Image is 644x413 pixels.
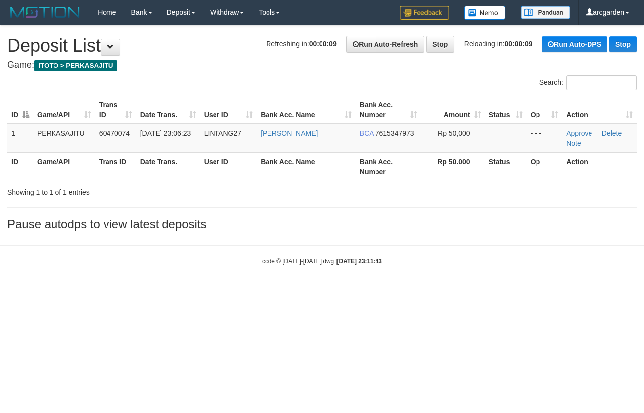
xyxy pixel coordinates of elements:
td: PERKASAJITU [33,124,95,153]
th: Bank Acc. Name [257,152,356,180]
th: Action [562,152,637,180]
span: 60470074 [99,129,130,137]
td: 1 [7,124,33,153]
th: Bank Acc. Name: activate to sort column ascending [257,96,356,124]
th: Status: activate to sort column ascending [485,96,527,124]
a: [PERSON_NAME] [261,129,318,137]
a: Approve [566,129,592,137]
th: Game/API [33,152,95,180]
a: Note [566,139,581,147]
strong: 00:00:09 [505,40,533,48]
th: Trans ID: activate to sort column ascending [95,96,136,124]
span: BCA [360,129,374,137]
span: Copy 7615347973 to clipboard [376,129,414,137]
a: Stop [609,36,637,52]
h3: Pause autodps to view latest deposits [7,218,637,231]
th: Date Trans.: activate to sort column ascending [136,96,200,124]
a: Run Auto-DPS [542,36,607,52]
a: Delete [602,129,622,137]
th: Op: activate to sort column ascending [527,96,562,124]
img: panduan.png [521,6,570,19]
th: Bank Acc. Number: activate to sort column ascending [356,96,421,124]
th: Amount: activate to sort column ascending [421,96,485,124]
th: Status [485,152,527,180]
small: code © [DATE]-[DATE] dwg | [262,258,382,265]
th: ID: activate to sort column descending [7,96,33,124]
img: Button%20Memo.svg [464,6,506,20]
div: Showing 1 to 1 of 1 entries [7,183,261,197]
a: Run Auto-Refresh [346,36,424,53]
strong: [DATE] 23:11:43 [337,258,382,265]
th: User ID [200,152,257,180]
th: ID [7,152,33,180]
span: [DATE] 23:06:23 [140,129,191,137]
th: Date Trans. [136,152,200,180]
td: - - - [527,124,562,153]
img: Feedback.jpg [400,6,449,20]
h4: Game: [7,60,637,70]
label: Search: [539,75,637,90]
th: Trans ID [95,152,136,180]
th: Bank Acc. Number [356,152,421,180]
th: Action: activate to sort column ascending [562,96,637,124]
h1: Deposit List [7,36,637,56]
a: Stop [426,36,454,53]
span: ITOTO > PERKASAJITU [34,60,117,71]
span: Reloading in: [464,40,533,48]
th: Rp 50.000 [421,152,485,180]
span: Rp 50,000 [438,129,470,137]
th: Op [527,152,562,180]
th: User ID: activate to sort column ascending [200,96,257,124]
span: Refreshing in: [266,40,336,48]
input: Search: [566,75,637,90]
th: Game/API: activate to sort column ascending [33,96,95,124]
span: LINTANG27 [204,129,241,137]
img: MOTION_logo.png [7,5,83,20]
strong: 00:00:09 [309,40,337,48]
